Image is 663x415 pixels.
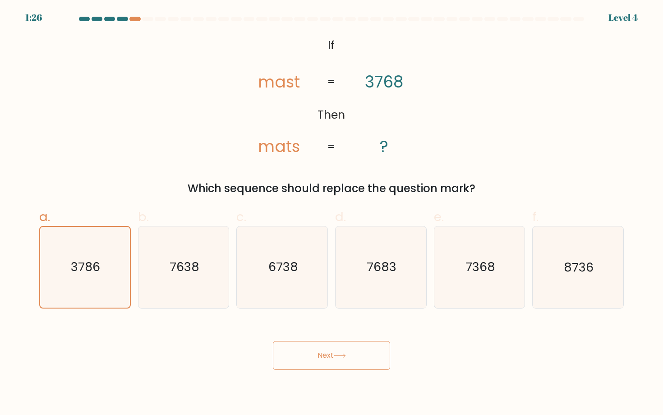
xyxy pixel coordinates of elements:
text: 8736 [564,259,594,276]
text: 7638 [170,259,199,276]
tspan: Then [318,107,345,123]
tspan: mast [258,70,300,93]
tspan: = [327,74,336,90]
span: e. [434,208,444,226]
svg: @import url('[URL][DOMAIN_NAME]); [230,34,433,159]
span: a. [39,208,50,226]
tspan: ? [380,135,388,158]
span: d. [335,208,346,226]
span: f. [532,208,539,226]
text: 7368 [465,259,495,276]
span: b. [138,208,149,226]
tspan: mats [258,135,300,158]
span: c. [236,208,246,226]
button: Next [273,341,390,370]
div: 1:26 [25,11,42,24]
div: Level 4 [608,11,638,24]
div: Which sequence should replace the question mark? [45,180,618,197]
text: 6738 [268,259,298,276]
text: 7683 [367,259,396,276]
tspan: = [327,139,336,155]
tspan: If [328,37,335,53]
tspan: 3768 [365,70,403,93]
text: 3786 [71,259,101,276]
